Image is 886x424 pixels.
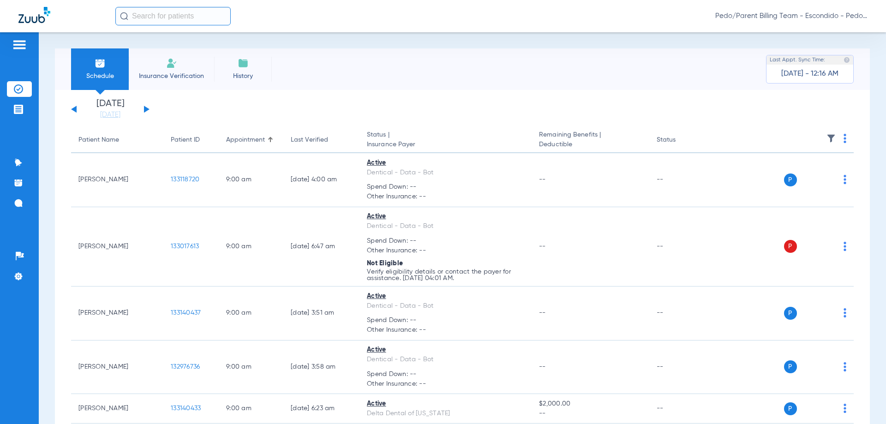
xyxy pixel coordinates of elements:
span: $2,000.00 [539,399,641,409]
iframe: Chat Widget [840,380,886,424]
span: History [221,72,265,81]
th: Status [649,127,712,153]
span: -- [539,176,546,183]
div: Patient ID [171,135,200,145]
span: P [784,360,797,373]
div: Appointment [226,135,265,145]
span: P [784,240,797,253]
img: last sync help info [844,57,850,63]
span: -- [539,364,546,370]
td: -- [649,394,712,424]
div: Active [367,345,524,355]
a: [DATE] [83,110,138,119]
img: Search Icon [120,12,128,20]
span: 133017613 [171,243,199,250]
span: Insurance Payer [367,140,524,149]
span: Insurance Verification [136,72,207,81]
span: 133140437 [171,310,201,316]
span: [DATE] - 12:16 AM [781,69,838,78]
div: Active [367,212,524,221]
span: Spend Down: -- [367,370,524,379]
span: P [784,173,797,186]
img: hamburger-icon [12,39,27,50]
div: Patient Name [78,135,156,145]
span: Other Insurance: -- [367,379,524,389]
div: Active [367,399,524,409]
span: Spend Down: -- [367,236,524,246]
img: History [238,58,249,69]
div: Appointment [226,135,276,145]
div: Dentical - Data - Bot [367,221,524,231]
th: Remaining Benefits | [532,127,649,153]
span: Spend Down: -- [367,182,524,192]
div: Active [367,158,524,168]
div: Patient Name [78,135,119,145]
span: Other Insurance: -- [367,246,524,256]
td: [PERSON_NAME] [71,153,163,207]
span: 133118720 [171,176,199,183]
td: -- [649,340,712,394]
td: 9:00 AM [219,287,283,340]
img: Manual Insurance Verification [166,58,177,69]
td: [PERSON_NAME] [71,207,163,287]
img: group-dot-blue.svg [844,242,846,251]
span: Other Insurance: -- [367,192,524,202]
td: 9:00 AM [219,340,283,394]
div: Dentical - Data - Bot [367,355,524,364]
td: 9:00 AM [219,153,283,207]
span: Other Insurance: -- [367,325,524,335]
li: [DATE] [83,99,138,119]
span: P [784,402,797,415]
span: -- [539,243,546,250]
input: Search for patients [115,7,231,25]
img: Schedule [95,58,106,69]
img: group-dot-blue.svg [844,175,846,184]
span: Last Appt. Sync Time: [770,55,825,65]
td: [DATE] 4:00 AM [283,153,359,207]
span: -- [539,409,641,418]
div: Delta Dental of [US_STATE] [367,409,524,418]
th: Status | [359,127,532,153]
td: [DATE] 3:51 AM [283,287,359,340]
img: group-dot-blue.svg [844,134,846,143]
span: Schedule [78,72,122,81]
img: filter.svg [826,134,836,143]
div: Dentical - Data - Bot [367,168,524,178]
td: 9:00 AM [219,394,283,424]
span: Deductible [539,140,641,149]
td: -- [649,207,712,287]
td: [DATE] 6:23 AM [283,394,359,424]
td: -- [649,153,712,207]
span: Not Eligible [367,260,403,267]
div: Dentical - Data - Bot [367,301,524,311]
span: 132976736 [171,364,200,370]
img: Zuub Logo [18,7,50,23]
p: Verify eligibility details or contact the payer for assistance. [DATE] 04:01 AM. [367,269,524,281]
td: [PERSON_NAME] [71,287,163,340]
span: Spend Down: -- [367,316,524,325]
img: group-dot-blue.svg [844,308,846,317]
img: group-dot-blue.svg [844,362,846,371]
td: [PERSON_NAME] [71,340,163,394]
td: [PERSON_NAME] [71,394,163,424]
div: Active [367,292,524,301]
span: P [784,307,797,320]
div: Last Verified [291,135,328,145]
td: 9:00 AM [219,207,283,287]
span: 133140433 [171,405,201,412]
td: [DATE] 3:58 AM [283,340,359,394]
span: -- [539,310,546,316]
div: Last Verified [291,135,352,145]
span: Pedo/Parent Billing Team - Escondido - Pedo | The Super Dentists [715,12,868,21]
td: -- [649,287,712,340]
div: Patient ID [171,135,211,145]
td: [DATE] 6:47 AM [283,207,359,287]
